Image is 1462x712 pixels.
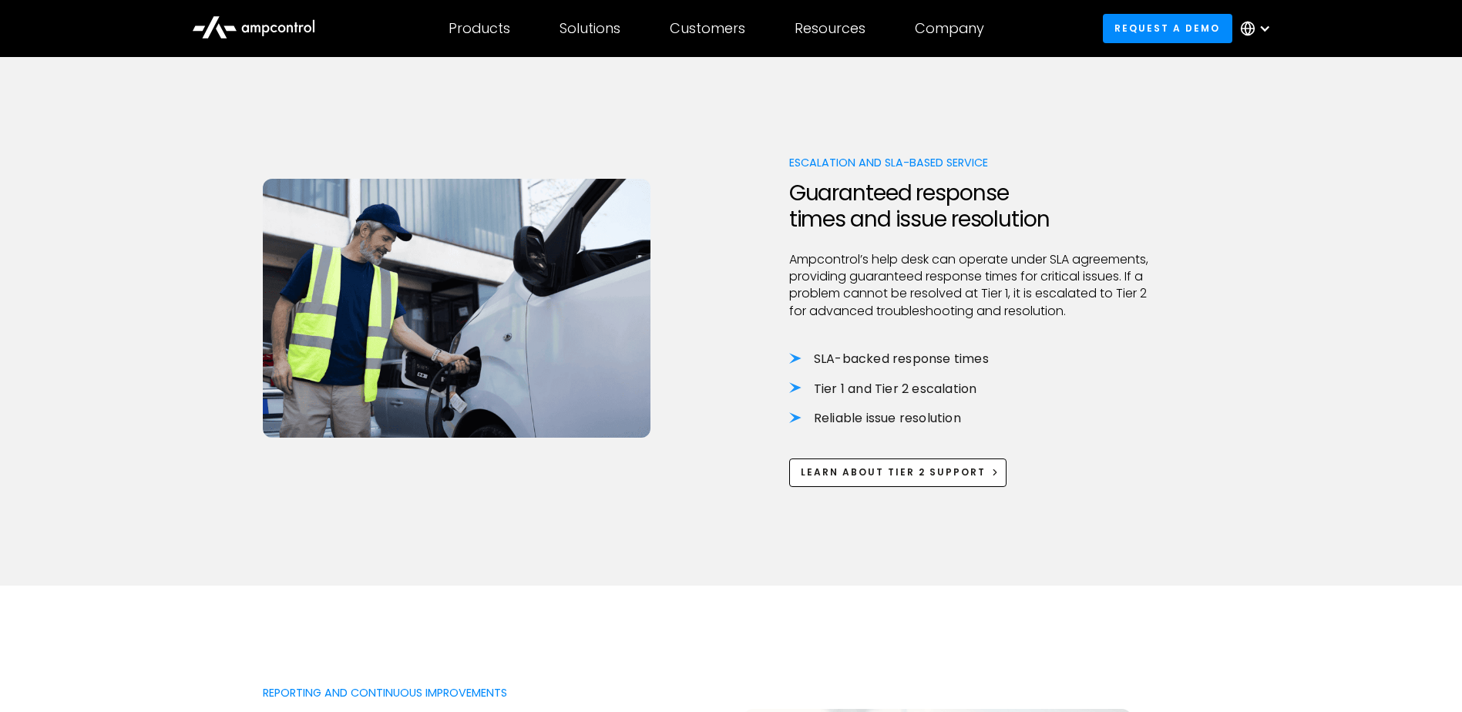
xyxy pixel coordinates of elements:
[560,20,620,37] div: Solutions
[789,251,1154,321] p: Ampcontrol’s help desk can operate under SLA agreements, providing guaranteed response times for ...
[449,20,510,37] div: Products
[789,154,1154,171] div: Escalation and SLA-Based Service
[789,381,1154,398] li: Tier 1 and Tier 2 escalation
[801,465,986,479] div: Learn about tier 2 support
[670,20,745,37] div: Customers
[795,20,865,37] div: Resources
[789,458,1007,487] a: Learn about tier 2 support
[263,179,650,437] img: woman on phone next to charging EV
[263,684,628,701] div: Reporting and Continuous Improvements
[915,20,984,37] div: Company
[789,180,1154,232] h2: Guaranteed response times and issue resolution
[789,410,1154,427] li: Reliable issue resolution
[1103,14,1232,42] a: Request a demo
[789,351,1154,368] li: SLA-backed response times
